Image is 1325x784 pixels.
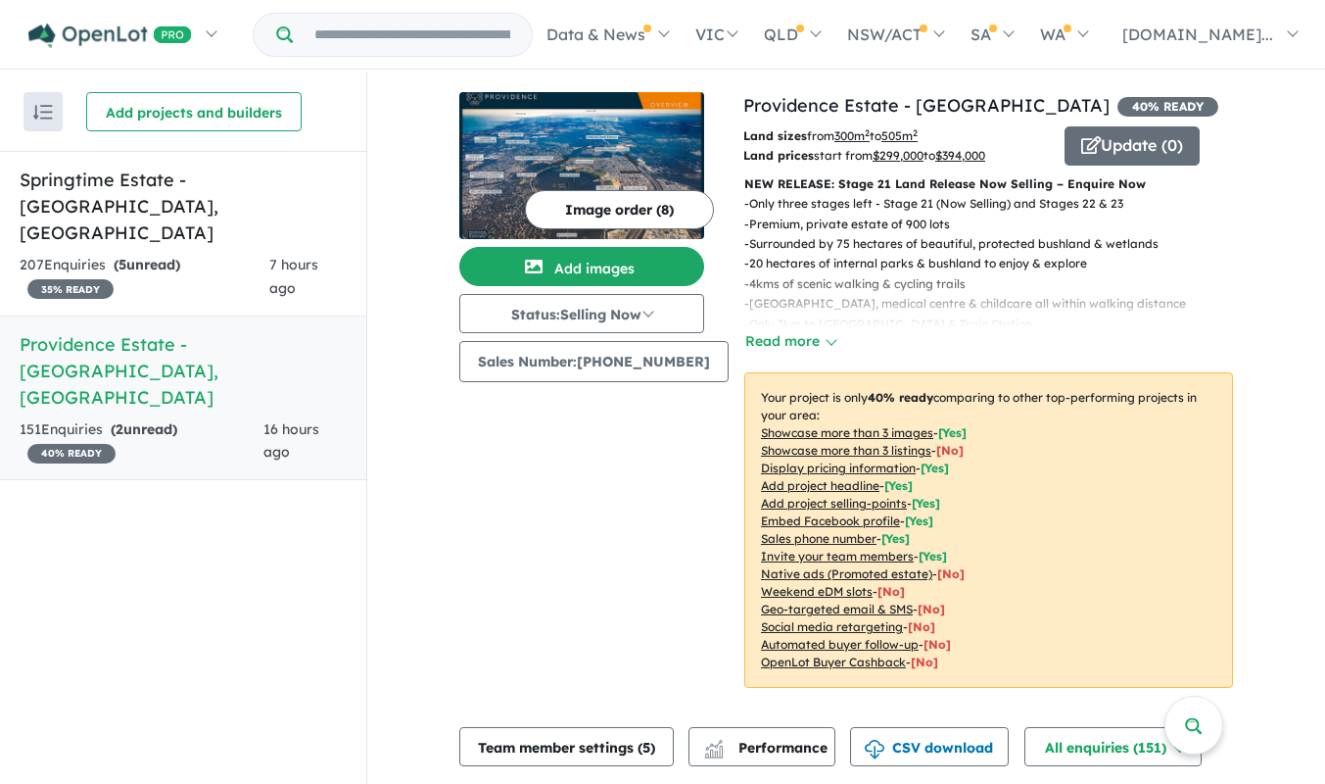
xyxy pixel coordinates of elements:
img: sort.svg [33,105,53,120]
input: Try estate name, suburb, builder or developer [297,14,528,56]
b: Land prices [743,148,814,163]
span: 2 [116,420,123,438]
span: [No] [908,619,935,634]
img: line-chart.svg [705,740,723,751]
u: Add project selling-points [761,496,907,511]
p: - [GEOGRAPHIC_DATA], medical centre & childcare all within walking distance [744,294,1217,314]
span: [DOMAIN_NAME]... [1122,24,1273,44]
sup: 2 [865,127,870,138]
u: Weekend eDM slots [761,584,873,599]
sup: 2 [913,127,918,138]
span: [ Yes ] [884,478,913,493]
button: Image order (8) [525,190,714,229]
button: Status:Selling Now [459,294,704,333]
span: [ Yes ] [881,531,910,546]
span: [ Yes ] [912,496,940,511]
u: Geo-targeted email & SMS [761,602,913,616]
a: Providence Estate - [GEOGRAPHIC_DATA] [743,94,1110,117]
u: Showcase more than 3 images [761,425,933,440]
u: Display pricing information [761,461,916,475]
u: Social media retargeting [761,619,903,634]
h5: Providence Estate - [GEOGRAPHIC_DATA] , [GEOGRAPHIC_DATA] [20,331,347,411]
button: Add images [459,247,704,286]
span: 35 % READY [27,279,114,299]
u: 505 m [881,128,918,143]
strong: ( unread) [114,256,180,273]
p: - Premium, private estate of 900 lots [744,215,1217,234]
span: 40 % READY [27,444,116,464]
u: Native ads (Promoted estate) [761,566,932,581]
img: download icon [865,740,884,759]
p: - 20 hectares of internal parks & bushland to enjoy & explore [744,254,1217,273]
span: to [923,148,985,163]
span: to [870,128,918,143]
p: Your project is only comparing to other top-performing projects in your area: - - - - - - - - - -... [744,372,1233,688]
button: Performance [688,727,835,766]
span: [No] [937,566,965,581]
button: Add projects and builders [86,92,302,131]
button: Sales Number:[PHONE_NUMBER] [459,341,729,382]
span: 5 [118,256,126,273]
span: [No] [918,602,945,616]
u: Automated buyer follow-up [761,637,919,652]
span: 7 hours ago [269,256,318,297]
img: Openlot PRO Logo White [28,24,192,48]
span: 5 [642,739,650,757]
p: - Only three stages left - Stage 21 (Now Selling) and Stages 22 & 23 [744,194,1217,214]
u: $ 299,000 [873,148,923,163]
p: start from [743,146,1050,166]
p: NEW RELEASE: Stage 21 Land Release Now Selling – Enquire Now [744,174,1233,194]
u: 300 m [834,128,870,143]
u: OpenLot Buyer Cashback [761,655,906,669]
div: 151 Enquir ies [20,418,263,465]
span: [ No ] [936,443,964,458]
u: $ 394,000 [935,148,985,163]
p: - Only 3km to [GEOGRAPHIC_DATA] & Train Station [744,315,1217,334]
b: 40 % ready [868,390,933,405]
span: [ Yes ] [938,425,967,440]
u: Embed Facebook profile [761,514,900,528]
h5: Springtime Estate - [GEOGRAPHIC_DATA] , [GEOGRAPHIC_DATA] [20,167,347,246]
img: bar-chart.svg [704,746,724,759]
div: 207 Enquir ies [20,254,269,301]
button: All enquiries (151) [1024,727,1202,766]
span: [ Yes ] [921,461,949,475]
u: Add project headline [761,478,879,493]
button: CSV download [850,727,1009,766]
span: [No] [911,655,938,669]
p: - Surrounded by 75 hectares of beautiful, protected bushland & wetlands [744,234,1217,254]
span: [ Yes ] [919,549,947,563]
span: [No] [923,637,951,652]
u: Sales phone number [761,531,876,546]
p: from [743,126,1050,146]
button: Read more [744,330,836,353]
strong: ( unread) [111,420,177,438]
span: Performance [707,739,828,757]
button: Team member settings (5) [459,727,674,766]
b: Land sizes [743,128,807,143]
u: Invite your team members [761,549,914,563]
p: - 4kms of scenic walking & cycling trails [744,274,1217,294]
span: 40 % READY [1117,97,1218,117]
u: Showcase more than 3 listings [761,443,931,458]
button: Update (0) [1065,126,1200,166]
span: 16 hours ago [263,420,319,462]
span: [ Yes ] [905,514,933,528]
img: Providence Estate - Wellard [459,92,704,239]
span: [No] [877,584,905,599]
